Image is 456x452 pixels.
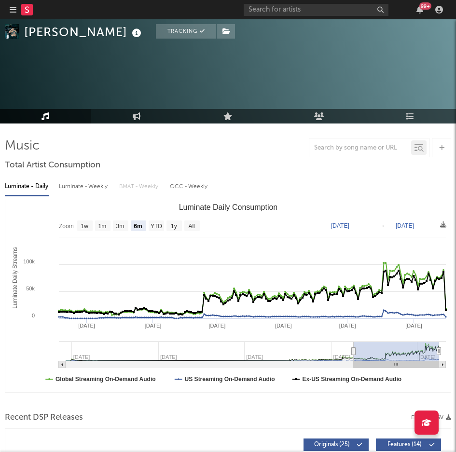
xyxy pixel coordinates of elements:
[188,223,194,230] text: All
[405,323,422,329] text: [DATE]
[134,223,142,230] text: 6m
[98,223,107,230] text: 1m
[185,376,275,383] text: US Streaming On-Demand Audio
[12,247,18,308] text: Luminate Daily Streams
[209,323,226,329] text: [DATE]
[331,222,349,229] text: [DATE]
[379,222,385,229] text: →
[304,438,369,451] button: Originals(25)
[151,223,162,230] text: YTD
[156,24,216,39] button: Tracking
[170,178,208,195] div: OCC - Weekly
[179,203,278,211] text: Luminate Daily Consumption
[396,222,414,229] text: [DATE]
[23,259,35,264] text: 100k
[309,144,411,152] input: Search by song name or URL
[116,223,124,230] text: 3m
[81,223,89,230] text: 1w
[171,223,177,230] text: 1y
[59,178,110,195] div: Luminate - Weekly
[275,323,292,329] text: [DATE]
[32,313,35,318] text: 0
[24,24,144,40] div: [PERSON_NAME]
[411,415,451,421] button: Export CSV
[244,4,388,16] input: Search for artists
[5,199,451,392] svg: Luminate Daily Consumption
[376,438,441,451] button: Features(14)
[419,2,431,10] div: 99 +
[55,376,156,383] text: Global Streaming On-Demand Audio
[382,442,427,448] span: Features ( 14 )
[26,286,35,291] text: 50k
[59,223,74,230] text: Zoom
[78,323,95,329] text: [DATE]
[303,376,402,383] text: Ex-US Streaming On-Demand Audio
[5,412,83,424] span: Recent DSP Releases
[5,178,49,195] div: Luminate - Daily
[145,323,162,329] text: [DATE]
[310,442,354,448] span: Originals ( 25 )
[416,6,423,14] button: 99+
[339,323,356,329] text: [DATE]
[5,160,100,171] span: Total Artist Consumption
